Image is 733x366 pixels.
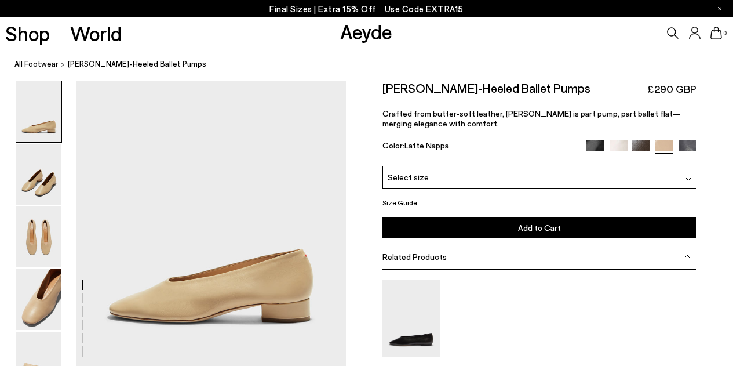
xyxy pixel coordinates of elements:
[382,280,440,357] img: Kirsten Ballet Flats
[710,27,722,39] a: 0
[722,30,728,37] span: 0
[16,144,61,205] img: Delia Low-Heeled Ballet Pumps - Image 2
[269,2,464,16] p: Final Sizes | Extra 15% Off
[382,108,680,128] span: Crafted from butter-soft leather, [PERSON_NAME] is part pump, part ballet flat—merging elegance w...
[68,58,206,70] span: [PERSON_NAME]-Heeled Ballet Pumps
[382,81,590,95] h2: [PERSON_NAME]-Heeled Ballet Pumps
[340,19,392,44] a: Aeyde
[382,217,696,238] button: Add to Cart
[382,252,447,262] span: Related Products
[385,3,464,14] span: Navigate to /collections/ss25-final-sizes
[685,176,691,182] img: svg%3E
[14,58,59,70] a: All Footwear
[647,82,696,96] span: £290 GBP
[518,223,561,233] span: Add to Cart
[388,171,429,183] span: Select size
[684,253,690,259] img: svg%3E
[14,49,733,81] nav: breadcrumb
[5,23,50,44] a: Shop
[16,81,61,142] img: Delia Low-Heeled Ballet Pumps - Image 1
[70,23,122,44] a: World
[382,195,417,210] button: Size Guide
[382,140,576,154] div: Color:
[404,140,449,150] span: Latte Nappa
[16,269,61,330] img: Delia Low-Heeled Ballet Pumps - Image 4
[16,206,61,267] img: Delia Low-Heeled Ballet Pumps - Image 3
